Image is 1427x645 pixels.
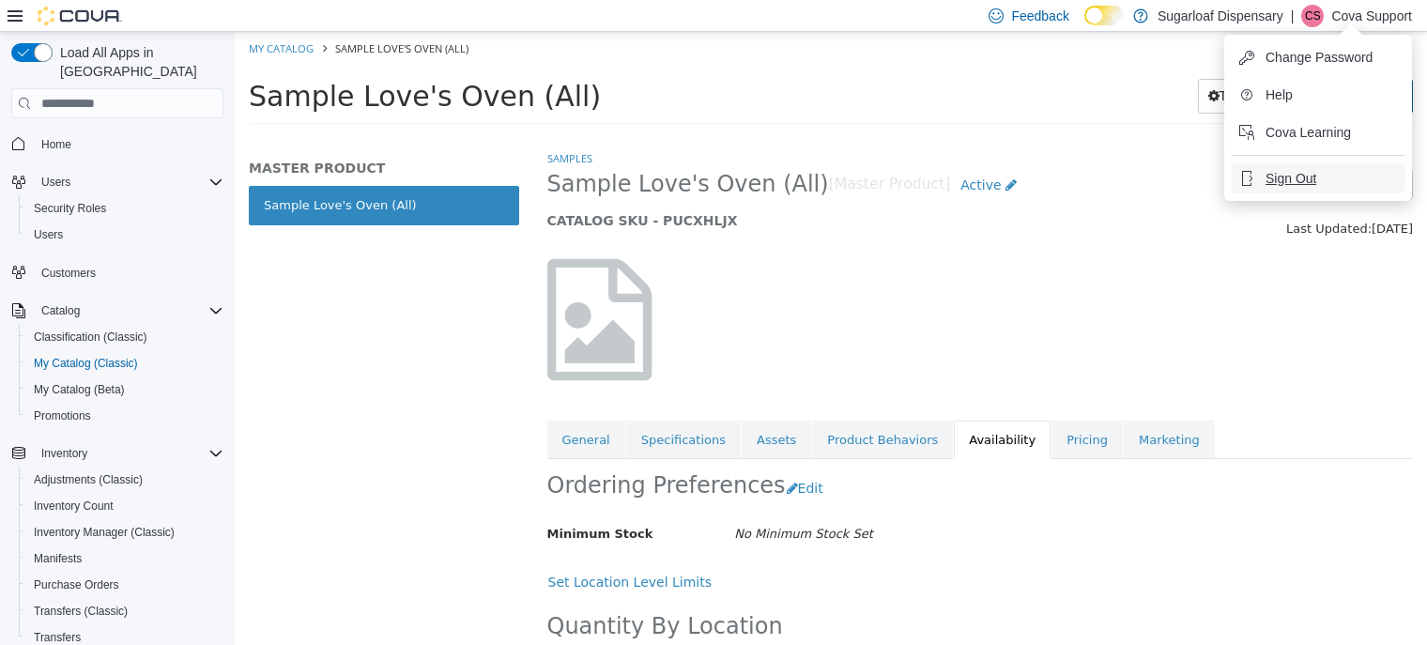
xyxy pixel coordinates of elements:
[34,330,147,345] span: Classification (Classic)
[34,299,223,322] span: Catalog
[1232,80,1404,110] button: Help
[34,408,91,423] span: Promotions
[715,136,792,171] a: Active
[26,378,132,401] a: My Catalog (Beta)
[1038,47,1178,82] a: Add new variation
[34,227,63,242] span: Users
[34,133,79,156] a: Home
[26,326,223,348] span: Classification (Classic)
[26,468,150,491] a: Adjustments (Classic)
[26,223,70,246] a: Users
[313,533,488,568] button: Set Location Level Limits
[4,440,231,467] button: Inventory
[34,382,125,397] span: My Catalog (Beta)
[41,175,70,190] span: Users
[26,600,135,622] a: Transfers (Classic)
[100,9,234,23] span: Sample Love's Oven (All)
[34,551,82,566] span: Manifests
[26,547,89,570] a: Manifests
[594,146,716,161] small: [Master Product]
[34,171,78,193] button: Users
[19,519,231,545] button: Inventory Manager (Classic)
[26,352,146,375] a: My Catalog (Classic)
[26,600,223,622] span: Transfers (Classic)
[1266,169,1316,188] span: Sign Out
[26,521,223,544] span: Inventory Manager (Classic)
[1051,190,1137,204] span: Last Updated:
[1232,117,1404,147] button: Cova Learning
[26,326,155,348] a: Classification (Classic)
[26,574,127,596] a: Purchase Orders
[1084,25,1085,26] span: Dark Mode
[19,545,231,572] button: Manifests
[19,598,231,624] button: Transfers (Classic)
[577,389,718,428] a: Product Behaviors
[817,389,888,428] a: Pricing
[19,376,231,403] button: My Catalog (Beta)
[391,389,506,428] a: Specifications
[26,495,223,517] span: Inventory Count
[41,303,80,318] span: Catalog
[34,131,223,155] span: Home
[1011,7,1068,25] span: Feedback
[19,324,231,350] button: Classification (Classic)
[41,137,71,152] span: Home
[34,356,138,371] span: My Catalog (Classic)
[963,47,1036,82] button: Tools
[34,577,119,592] span: Purchase Orders
[313,389,391,428] a: General
[41,266,96,281] span: Customers
[26,352,223,375] span: My Catalog (Classic)
[1232,163,1404,193] button: Sign Out
[1084,6,1124,25] input: Dark Mode
[34,630,81,645] span: Transfers
[1305,5,1321,27] span: CS
[26,405,223,427] span: Promotions
[34,442,95,465] button: Inventory
[4,130,231,157] button: Home
[14,128,284,145] h5: MASTER PRODUCT
[14,154,284,193] a: Sample Love's Oven (All)
[34,299,87,322] button: Catalog
[1291,5,1295,27] p: |
[34,442,223,465] span: Inventory
[1158,5,1283,27] p: Sugarloaf Dispensary
[313,439,551,468] h2: Ordering Preferences
[1266,85,1293,104] span: Help
[19,467,231,493] button: Adjustments (Classic)
[14,48,366,81] span: Sample Love's Oven (All)
[313,495,419,509] span: Minimum Stock
[26,378,223,401] span: My Catalog (Beta)
[26,468,223,491] span: Adjustments (Classic)
[1137,190,1178,204] span: [DATE]
[34,171,223,193] span: Users
[313,138,594,167] span: Sample Love's Oven (All)
[4,169,231,195] button: Users
[26,521,182,544] a: Inventory Manager (Classic)
[34,525,175,540] span: Inventory Manager (Classic)
[14,9,79,23] a: My Catalog
[4,259,231,286] button: Customers
[719,389,816,428] a: Availability
[1301,5,1324,27] div: Cova Support
[34,261,223,284] span: Customers
[1062,136,1178,168] a: English - US
[551,439,599,474] button: Edit
[1232,42,1404,72] button: Change Password
[499,495,638,509] i: No Minimum Stock Set
[34,499,114,514] span: Inventory Count
[1266,123,1351,142] span: Cova Learning
[26,547,223,570] span: Manifests
[38,7,122,25] img: Cova
[34,604,128,619] span: Transfers (Classic)
[4,298,231,324] button: Catalog
[313,580,548,609] h2: Quantity By Location
[1266,48,1373,67] span: Change Password
[26,223,223,246] span: Users
[41,446,87,461] span: Inventory
[34,262,103,284] a: Customers
[19,403,231,429] button: Promotions
[19,572,231,598] button: Purchase Orders
[19,222,231,248] button: Users
[313,180,955,197] h5: CATALOG SKU - PUCXHLJX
